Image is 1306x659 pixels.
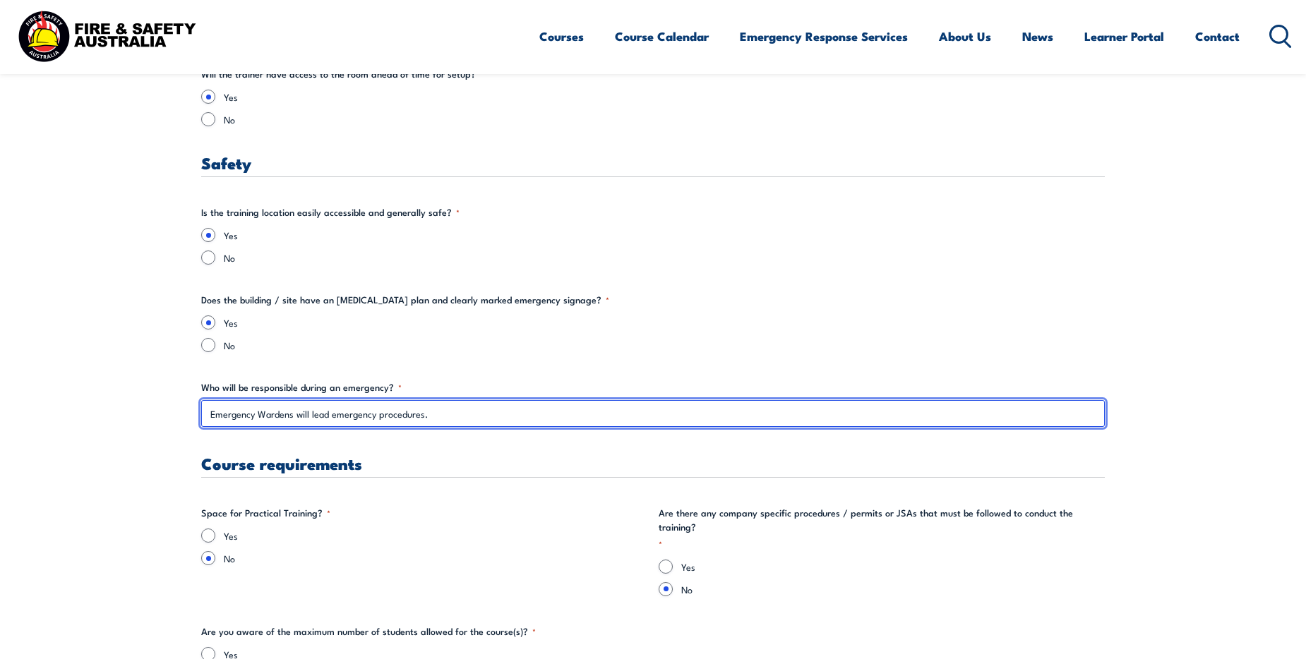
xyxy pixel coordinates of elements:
label: Yes [224,528,647,543]
legend: Space for Practical Training? [201,506,330,520]
a: News [1022,18,1053,55]
label: Yes [224,315,1105,329]
legend: Are there any company specific procedures / permits or JSAs that must be followed to conduct the ... [659,506,1105,550]
legend: Will the trainer have access to the room ahead of time for setup? [201,67,484,81]
h3: Safety [201,155,1105,171]
label: Yes [224,90,1105,104]
h3: Course requirements [201,455,1105,471]
a: Course Calendar [615,18,709,55]
label: No [224,112,1105,126]
a: Emergency Response Services [740,18,908,55]
a: Contact [1195,18,1240,55]
a: About Us [939,18,991,55]
label: No [224,551,647,565]
label: No [224,338,1105,352]
label: Yes [224,228,1105,242]
legend: Are you aware of the maximum number of students allowed for the course(s)? [201,624,536,639]
legend: Is the training location easily accessible and generally safe? [201,205,460,219]
legend: Does the building / site have an [MEDICAL_DATA] plan and clearly marked emergency signage? [201,293,609,307]
a: Courses [539,18,584,55]
a: Learner Portal [1084,18,1164,55]
label: Who will be responsible during an emergency? [201,380,1105,394]
label: No [681,582,1105,596]
label: No [224,250,1105,265]
label: Yes [681,560,1105,574]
